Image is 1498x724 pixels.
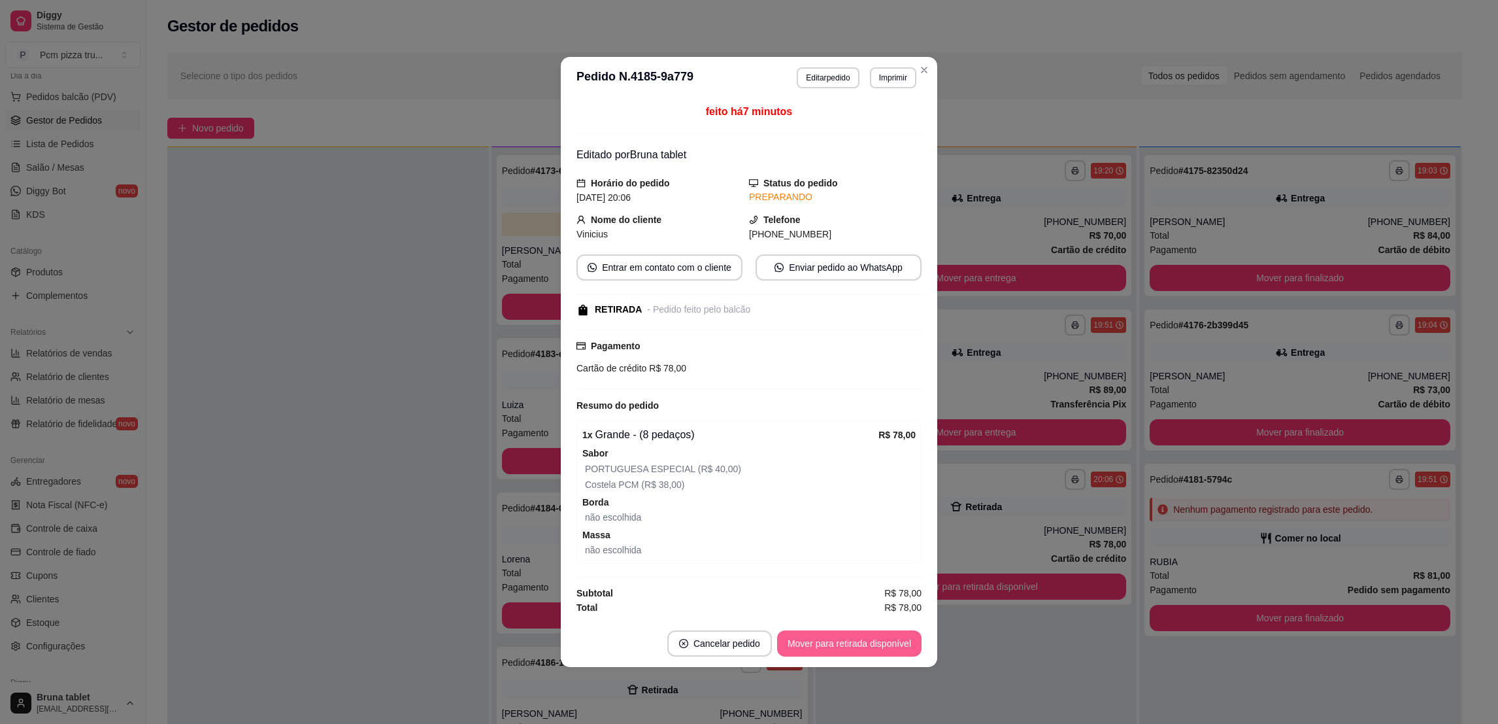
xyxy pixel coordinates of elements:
button: Mover para retirada disponível [777,630,922,657]
strong: Nome do cliente [591,215,661,225]
strong: Telefone [763,215,801,225]
span: R$ 78,00 [884,600,922,615]
strong: Total [576,602,597,613]
span: desktop [749,179,758,188]
strong: Subtotal [576,588,613,598]
strong: 1 x [582,430,593,440]
strong: Sabor [582,448,608,458]
span: Vinicius [576,229,608,239]
strong: Resumo do pedido [576,400,659,411]
strong: R$ 78,00 [878,430,916,440]
span: R$ 78,00 [884,586,922,600]
span: feito há 7 minutos [706,106,792,117]
strong: Status do pedido [763,178,838,188]
span: (R$ 40,00) [695,464,741,474]
strong: Massa [582,530,610,540]
strong: Borda [582,497,608,508]
span: não escolhida [585,512,641,523]
span: close-circle [679,639,688,648]
div: RETIRADA [595,303,642,317]
strong: Pagamento [591,341,640,351]
button: Close [914,60,935,80]
span: não escolhida [585,545,641,555]
div: - Pedido feito pelo balcão [647,303,750,317]
span: [PHONE_NUMBER] [749,229,831,239]
span: whats-app [774,263,784,272]
span: Editado por Bruna tablet [576,149,686,160]
button: whats-appEntrar em contato com o cliente [576,254,742,281]
span: Cartão de crédito [576,363,646,373]
button: Imprimir [870,67,916,88]
strong: Horário do pedido [591,178,670,188]
span: PORTUGUESA ESPECIAL [585,464,695,474]
div: Grande - (8 pedaços) [582,427,878,443]
span: credit-card [576,341,586,351]
button: whats-appEnviar pedido ao WhatsApp [756,254,922,281]
button: Editarpedido [797,67,859,88]
span: phone [749,215,758,224]
span: R$ 78,00 [646,363,686,373]
span: (R$ 38,00) [639,479,684,490]
span: calendar [576,179,586,188]
span: whats-app [588,263,597,272]
h3: Pedido N. 4185-9a779 [576,67,693,88]
span: Costela PCM [585,479,639,490]
button: close-circleCancelar pedido [667,630,772,657]
div: PREPARANDO [749,190,922,204]
span: user [576,215,586,224]
span: [DATE] 20:06 [576,192,631,203]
